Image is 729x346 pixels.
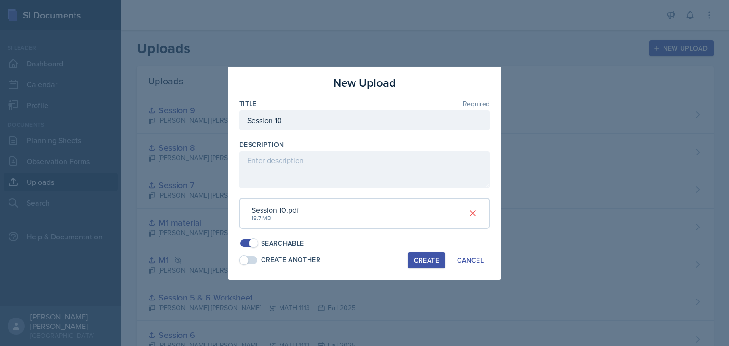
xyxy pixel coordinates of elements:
[261,255,320,265] div: Create Another
[239,140,284,149] label: Description
[463,100,490,107] span: Required
[252,204,299,216] div: Session 10.pdf
[261,238,304,248] div: Searchable
[239,99,257,109] label: Title
[457,256,484,264] div: Cancel
[408,252,445,268] button: Create
[333,74,396,91] h3: New Upload
[414,256,439,264] div: Create
[239,110,490,130] input: Enter title
[451,252,490,268] button: Cancel
[252,214,299,222] div: 18.7 MB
